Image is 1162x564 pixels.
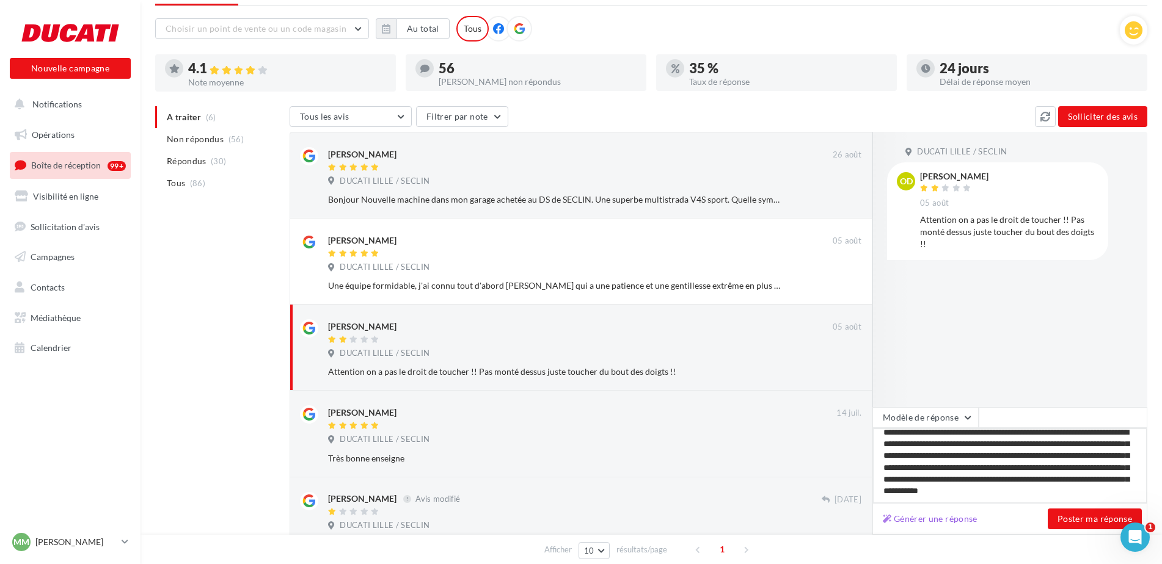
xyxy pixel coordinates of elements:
[328,366,782,378] div: Attention on a pas le droit de toucher !! Pas monté dessus juste toucher du bout des doigts !!
[920,172,988,181] div: [PERSON_NAME]
[416,106,508,127] button: Filtrer par note
[340,176,429,187] span: DUCATI LILLE / SECLIN
[31,313,81,323] span: Médiathèque
[328,193,782,206] div: Bonjour Nouvelle machine dans mon garage achetée au DS de SECLIN. Une superbe multistrada V4S spo...
[31,221,100,231] span: Sollicitation d'avis
[328,320,396,333] div: [PERSON_NAME]
[415,494,460,504] span: Avis modifié
[689,78,887,86] div: Taux de réponse
[228,134,244,144] span: (56)
[300,111,349,121] span: Tous les avis
[7,244,133,270] a: Campagnes
[376,18,450,39] button: Au total
[32,129,75,140] span: Opérations
[940,62,1138,75] div: 24 jours
[872,407,979,428] button: Modèle de réponse
[544,544,572,555] span: Afficher
[7,184,133,209] a: Visibilité en ligne
[167,177,185,189] span: Tous
[31,282,65,292] span: Contacts
[10,530,131,554] a: MM [PERSON_NAME]
[7,214,133,240] a: Sollicitation d'avis
[328,234,396,247] div: [PERSON_NAME]
[188,78,386,87] div: Note moyenne
[7,152,133,178] a: Boîte de réception99+
[1146,522,1155,532] span: 1
[7,335,133,361] a: Calendrier
[33,191,98,201] span: Visibilité en ligne
[32,99,82,109] span: Notifications
[7,122,133,148] a: Opérations
[1048,508,1142,529] button: Poster ma réponse
[456,16,489,42] div: Tous
[917,146,1007,157] span: DUCATI LILLE / SECLIN
[31,251,75,262] span: Campagnes
[340,520,429,531] span: DUCATI LILLE / SECLIN
[616,544,667,555] span: résultats/page
[35,536,117,548] p: [PERSON_NAME]
[328,280,782,292] div: Une équipe formidable, j'ai connu tout d'abord [PERSON_NAME] qui a une patience et une gentilless...
[835,494,861,505] span: [DATE]
[167,133,224,145] span: Non répondus
[166,23,346,34] span: Choisir un point de vente ou un code magasin
[31,342,71,353] span: Calendrier
[439,62,637,75] div: 56
[328,452,782,465] div: Très bonne enseigne
[712,540,732,559] span: 1
[108,161,126,171] div: 99+
[328,493,396,505] div: [PERSON_NAME]
[900,175,913,187] span: OD
[188,62,386,76] div: 4.1
[833,150,861,161] span: 26 août
[579,542,610,559] button: 10
[340,348,429,359] span: DUCATI LILLE / SECLIN
[328,407,396,419] div: [PERSON_NAME]
[833,322,861,333] span: 05 août
[290,106,412,127] button: Tous les avis
[328,148,396,161] div: [PERSON_NAME]
[833,236,861,247] span: 05 août
[584,546,594,555] span: 10
[1058,106,1147,127] button: Solliciter des avis
[7,275,133,300] a: Contacts
[920,214,1098,250] div: Attention on a pas le droit de toucher !! Pas monté dessus juste toucher du bout des doigts !!
[689,62,887,75] div: 35 %
[836,408,861,419] span: 14 juil.
[439,78,637,86] div: [PERSON_NAME] non répondus
[167,155,206,167] span: Répondus
[155,18,369,39] button: Choisir un point de vente ou un code magasin
[190,178,205,188] span: (86)
[13,536,29,548] span: MM
[340,434,429,445] span: DUCATI LILLE / SECLIN
[396,18,450,39] button: Au total
[940,78,1138,86] div: Délai de réponse moyen
[7,92,128,117] button: Notifications
[878,512,982,526] button: Générer une réponse
[7,305,133,331] a: Médiathèque
[31,160,101,170] span: Boîte de réception
[1120,522,1150,552] iframe: Intercom live chat
[211,156,226,166] span: (30)
[340,262,429,273] span: DUCATI LILLE / SECLIN
[10,58,131,79] button: Nouvelle campagne
[920,198,949,209] span: 05 août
